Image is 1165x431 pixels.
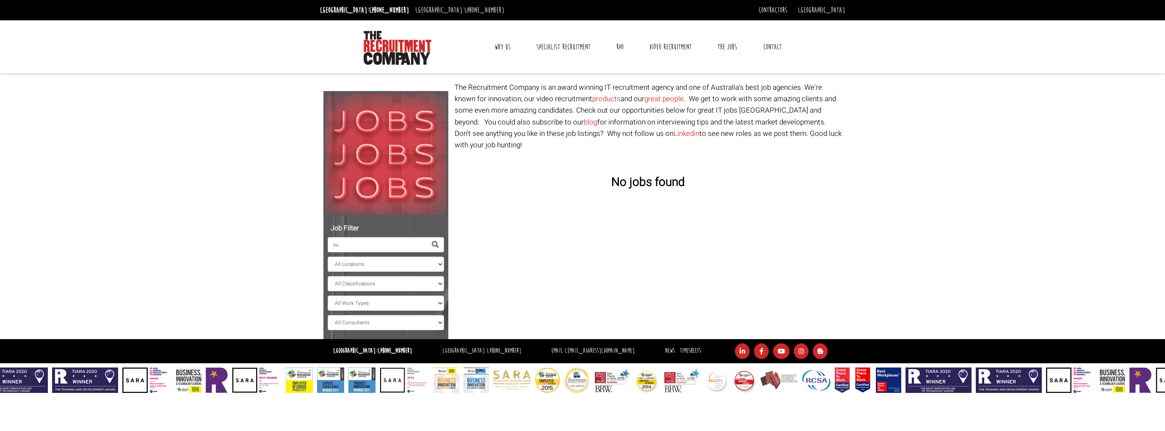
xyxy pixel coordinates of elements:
[328,237,427,252] input: Search
[565,347,635,355] a: [EMAIL_ADDRESS][DOMAIN_NAME]
[328,225,444,232] h5: Job Filter
[440,345,523,357] li: [GEOGRAPHIC_DATA]:
[455,176,842,189] h3: No jobs found
[711,36,743,58] a: The Jobs
[333,347,412,355] strong: [GEOGRAPHIC_DATA]:
[644,94,684,104] a: great people
[323,91,448,216] img: Jobs, Jobs, Jobs
[798,6,845,15] a: [GEOGRAPHIC_DATA]
[487,347,521,355] a: [PHONE_NUMBER]
[549,345,637,357] li: Email:
[530,36,597,58] a: Specialist Recruitment
[680,347,701,355] a: Timesheets
[643,36,698,58] a: Video Recruitment
[318,3,411,17] li: [GEOGRAPHIC_DATA]:
[378,347,412,355] a: [PHONE_NUMBER]
[674,128,699,139] a: Linkedin
[610,36,630,58] a: RPO
[757,36,788,58] a: Contact
[759,6,787,15] a: Contractors
[364,31,431,65] img: The Recruitment Company
[464,6,504,15] a: [PHONE_NUMBER]
[488,36,517,58] a: Why Us
[455,82,842,151] p: The Recruitment Company is an award winning IT recruitment agency and one of Australia's best job...
[584,117,597,127] a: blog
[369,6,409,15] a: [PHONE_NUMBER]
[665,347,675,355] a: News
[592,94,621,104] a: products
[413,3,506,17] li: [GEOGRAPHIC_DATA]:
